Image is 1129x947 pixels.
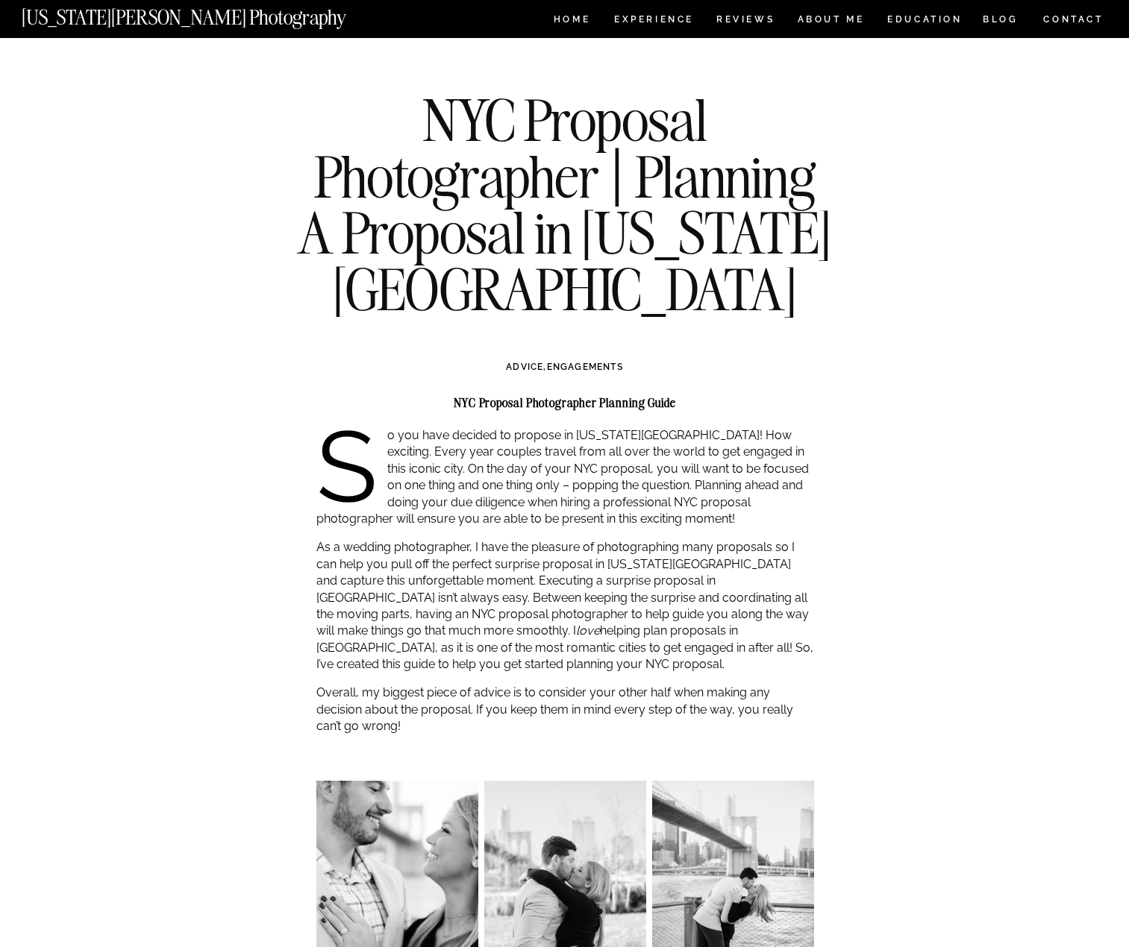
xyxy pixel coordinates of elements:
[294,92,836,317] h1: NYC Proposal Photographer | Planning A Proposal in [US_STATE][GEOGRAPHIC_DATA]
[316,685,814,734] p: Overall, my biggest piece of advice is to consider your other half when making any decision about...
[506,362,543,372] a: ADVICE
[797,15,865,28] a: ABOUT ME
[551,15,593,28] a: HOME
[348,360,782,374] h3: ,
[316,539,814,673] p: As a wedding photographer, I have the pleasure of photographing many proposals so I can help you ...
[614,15,692,28] a: Experience
[454,395,676,410] strong: NYC Proposal Photographer Planning Guide
[716,15,772,28] a: REVIEWS
[22,7,396,20] a: [US_STATE][PERSON_NAME] Photography
[576,623,600,638] em: love
[316,427,814,527] p: So you have decided to propose in [US_STATE][GEOGRAPHIC_DATA]! How exciting. Every year couples t...
[983,15,1019,28] a: BLOG
[547,362,623,372] a: ENGAGEMENTS
[1042,11,1104,28] a: CONTACT
[886,15,964,28] a: EDUCATION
